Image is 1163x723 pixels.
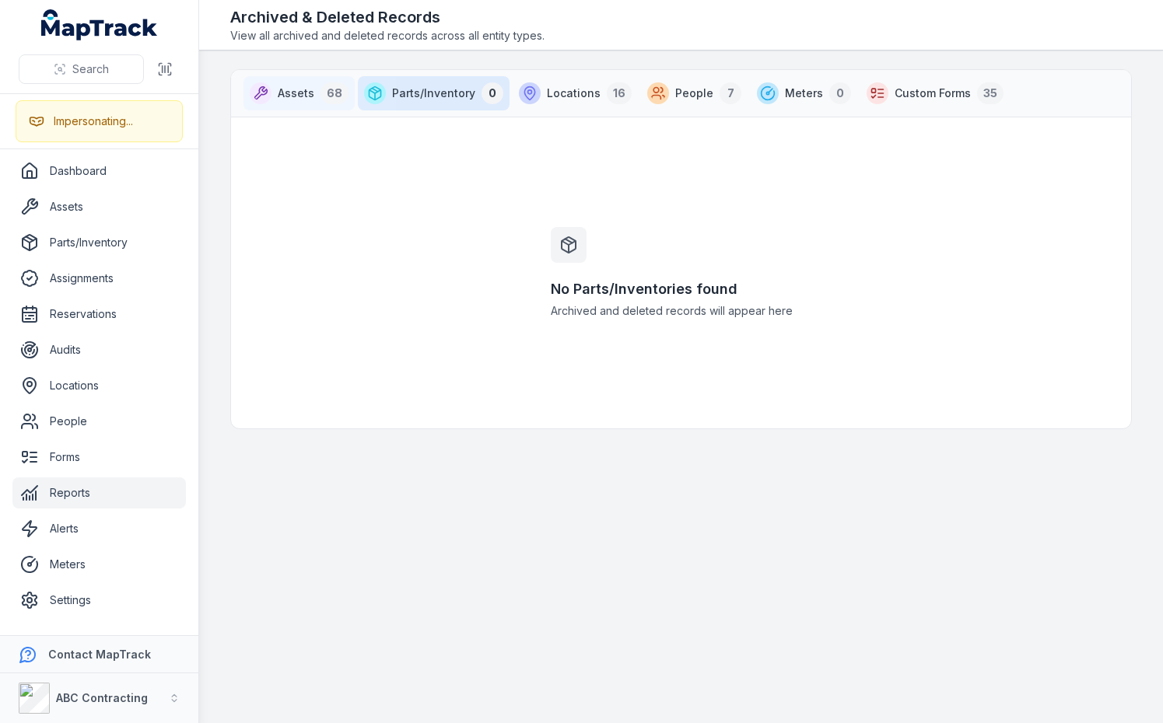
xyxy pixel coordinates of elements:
div: Impersonating... [54,114,133,129]
button: Assets68 [243,76,355,110]
h2: Archived & Deleted Records [230,6,1132,28]
a: Locations [12,370,186,401]
div: 16 [607,82,632,104]
div: 0 [482,82,503,104]
button: Locations16 [513,76,638,110]
span: Locations [547,86,601,101]
a: Assignments [12,263,186,294]
a: Meters [12,549,186,580]
div: 68 [321,82,349,104]
div: 35 [977,82,1004,104]
a: Forms [12,442,186,473]
button: Custom Forms35 [860,76,1010,110]
a: Audits [12,334,186,365]
span: Assets [278,86,314,101]
a: Alerts [12,513,186,544]
span: Search [72,61,109,77]
button: People7 [641,76,748,110]
span: People [675,86,713,101]
button: Search [19,54,144,84]
span: Meters [785,86,823,101]
span: View all archived and deleted records across all entity types. [230,28,1132,44]
a: Settings [12,585,186,616]
a: MapTrack [41,9,158,40]
a: Assets [12,191,186,222]
strong: ABC Contracting [56,691,148,704]
div: 0 [829,82,851,104]
div: 7 [720,82,741,104]
h3: No Parts/Inventories found [551,278,812,300]
span: Parts/Inventory [392,86,475,101]
span: Archived and deleted records will appear here [551,303,812,319]
strong: Contact MapTrack [48,648,151,661]
a: Dashboard [12,155,186,187]
a: Parts/Inventory [12,227,186,258]
button: Parts/Inventory0 [358,76,510,110]
a: People [12,406,186,437]
button: Meters0 [751,76,857,110]
a: Reservations [12,299,186,330]
span: Custom Forms [895,86,971,101]
a: Reports [12,477,186,508]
